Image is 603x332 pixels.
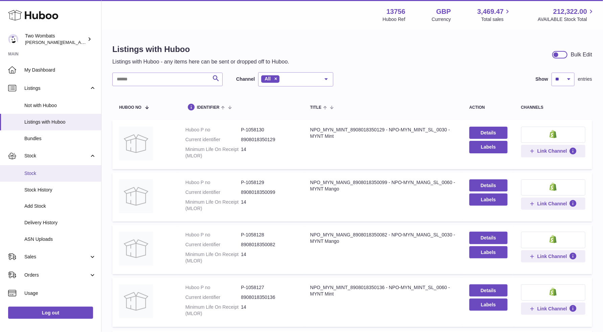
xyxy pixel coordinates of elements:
[241,284,296,291] dd: P-1058127
[383,16,405,23] div: Huboo Ref
[521,145,585,157] button: Link Channel
[24,102,96,109] span: Not with Huboo
[185,232,241,238] dt: Huboo P no
[119,179,153,213] img: NPO_MYN_MANG_8908018350099 - NPO-MYN_MANG_SL_0060 - MYNT Mango
[241,136,296,143] dd: 8908018350129
[469,179,508,191] a: Details
[185,136,241,143] dt: Current identifier
[185,127,241,133] dt: Huboo P no
[24,119,96,125] span: Listings with Huboo
[432,16,451,23] div: Currency
[469,284,508,297] a: Details
[185,199,241,212] dt: Minimum Life On Receipt (MLOR)
[24,203,96,209] span: Add Stock
[112,58,289,66] p: Listings with Huboo - any items here can be sent or dropped off to Huboo.
[241,232,296,238] dd: P-1058128
[538,16,595,23] span: AVAILABLE Stock Total
[241,304,296,317] dd: 14
[24,135,96,142] span: Bundles
[112,44,289,55] h1: Listings with Huboo
[537,148,567,154] span: Link Channel
[538,7,595,23] a: 212,322.00 AVAILABLE Stock Total
[521,105,585,110] div: channels
[24,272,89,278] span: Orders
[241,294,296,301] dd: 8908018350136
[537,201,567,207] span: Link Channel
[310,127,456,139] div: NPO_MYN_MINT_8908018350129 - NPO-MYN_MINT_SL_0030 - MYNT Mint
[185,304,241,317] dt: Minimum Life On Receipt (MLOR)
[469,105,508,110] div: action
[185,179,241,186] dt: Huboo P no
[469,141,508,153] button: Labels
[521,250,585,262] button: Link Channel
[241,179,296,186] dd: P-1058129
[469,299,508,311] button: Labels
[310,179,456,192] div: NPO_MYN_MANG_8908018350099 - NPO-MYN_MANG_SL_0060 - MYNT Mango
[185,284,241,291] dt: Huboo P no
[521,303,585,315] button: Link Channel
[24,236,96,242] span: ASN Uploads
[119,105,141,110] span: Huboo no
[24,187,96,193] span: Stock History
[241,127,296,133] dd: P-1058130
[25,33,86,46] div: Two Wombats
[24,85,89,92] span: Listings
[310,284,456,297] div: NPO_MYN_MINT_8908018350136 - NPO-MYN_MINT_SL_0060 - MYNT Mint
[8,307,93,319] a: Log out
[24,254,89,260] span: Sales
[119,127,153,160] img: NPO_MYN_MINT_8908018350129 - NPO-MYN_MINT_SL_0030 - MYNT Mint
[477,7,504,16] span: 3,469.47
[185,294,241,301] dt: Current identifier
[481,16,511,23] span: Total sales
[185,251,241,264] dt: Minimum Life On Receipt (MLOR)
[24,290,96,297] span: Usage
[185,146,241,159] dt: Minimum Life On Receipt (MLOR)
[241,241,296,248] dd: 8908018350082
[537,253,567,259] span: Link Channel
[241,199,296,212] dd: 14
[536,76,548,82] label: Show
[241,189,296,196] dd: 8908018350099
[310,232,456,245] div: NPO_MYN_MANG_8908018350082 - NPO-MYN_MANG_SL_0030 - MYNT Mango
[119,232,153,265] img: NPO_MYN_MANG_8908018350082 - NPO-MYN_MANG_SL_0030 - MYNT Mango
[469,246,508,258] button: Labels
[550,288,557,296] img: shopify-small.png
[310,105,321,110] span: title
[8,34,18,44] img: adam.randall@twowombats.com
[119,284,153,318] img: NPO_MYN_MINT_8908018350136 - NPO-MYN_MINT_SL_0060 - MYNT Mint
[553,7,587,16] span: 212,322.00
[24,220,96,226] span: Delivery History
[521,198,585,210] button: Link Channel
[24,170,96,177] span: Stock
[469,127,508,139] a: Details
[469,232,508,244] a: Details
[550,130,557,138] img: shopify-small.png
[578,76,592,82] span: entries
[436,7,451,16] strong: GBP
[241,251,296,264] dd: 14
[236,76,255,82] label: Channel
[241,146,296,159] dd: 14
[24,153,89,159] span: Stock
[185,189,241,196] dt: Current identifier
[537,306,567,312] span: Link Channel
[550,183,557,191] img: shopify-small.png
[571,51,592,58] div: Bulk Edit
[477,7,512,23] a: 3,469.47 Total sales
[25,40,172,45] span: [PERSON_NAME][EMAIL_ADDRESS][PERSON_NAME][DOMAIN_NAME]
[386,7,405,16] strong: 13756
[185,241,241,248] dt: Current identifier
[550,235,557,243] img: shopify-small.png
[24,67,96,73] span: My Dashboard
[469,194,508,206] button: Labels
[197,105,220,110] span: identifier
[265,76,271,81] span: All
